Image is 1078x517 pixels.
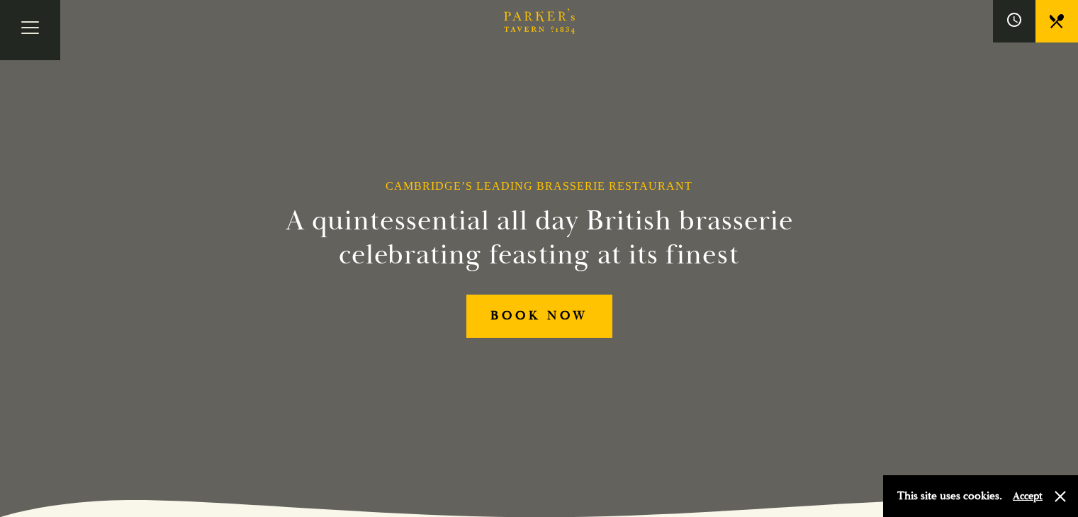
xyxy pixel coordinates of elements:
h1: Cambridge’s Leading Brasserie Restaurant [386,179,692,193]
button: Close and accept [1053,489,1067,504]
a: BOOK NOW [466,295,612,338]
h2: A quintessential all day British brasserie celebrating feasting at its finest [216,204,863,272]
button: Accept [1013,489,1043,503]
p: This site uses cookies. [897,486,1002,506]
